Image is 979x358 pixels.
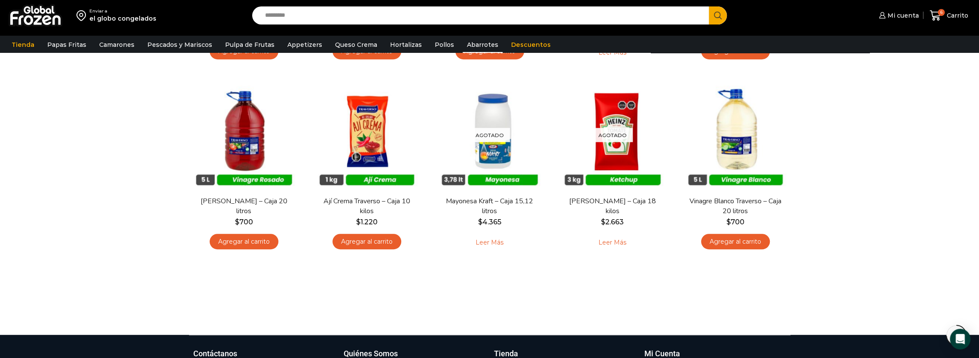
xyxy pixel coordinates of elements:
[331,37,381,53] a: Queso Crema
[89,14,156,23] div: el globo congelados
[885,11,919,20] span: Mi cuenta
[950,329,970,349] div: Open Intercom Messenger
[194,196,293,216] a: [PERSON_NAME] – Caja 20 litros
[89,8,156,14] div: Enviar a
[927,6,970,26] a: 6 Carrito
[938,9,945,16] span: 6
[601,218,624,226] bdi: 2.663
[462,234,517,252] a: Leé más sobre “Mayonesa Kraft - Caja 15,12 litros”
[470,128,510,142] p: Agotado
[440,196,539,216] a: Mayonesa Kraft – Caja 15,12 litros
[478,218,501,226] bdi: 4.365
[283,37,326,53] a: Appetizers
[601,218,605,226] span: $
[463,37,503,53] a: Abarrotes
[585,234,640,252] a: Leé más sobre “Ketchup Heinz - Caja 18 kilos”
[356,218,360,226] span: $
[95,37,139,53] a: Camarones
[945,11,968,20] span: Carrito
[478,218,482,226] span: $
[332,234,401,250] a: Agregar al carrito: “Ají Crema Traverso - Caja 10 kilos”
[221,37,279,53] a: Pulpa de Frutas
[235,218,253,226] bdi: 700
[210,234,278,250] a: Agregar al carrito: “Vinagre Rosado Traverso - Caja 20 litros”
[686,196,784,216] a: Vinagre Blanco Traverso – Caja 20 litros
[430,37,458,53] a: Pollos
[592,128,633,142] p: Agotado
[143,37,217,53] a: Pescados y Mariscos
[7,37,39,53] a: Tienda
[356,218,378,226] bdi: 1.220
[563,196,662,216] a: [PERSON_NAME] – Caja 18 kilos
[76,8,89,23] img: address-field-icon.svg
[317,196,416,216] a: Ají Crema Traverso – Caja 10 kilos
[701,234,770,250] a: Agregar al carrito: “Vinagre Blanco Traverso - Caja 20 litros”
[709,6,727,24] button: Search button
[386,37,426,53] a: Hortalizas
[43,37,91,53] a: Papas Fritas
[726,218,731,226] span: $
[726,218,744,226] bdi: 700
[507,37,555,53] a: Descuentos
[235,218,239,226] span: $
[877,7,919,24] a: Mi cuenta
